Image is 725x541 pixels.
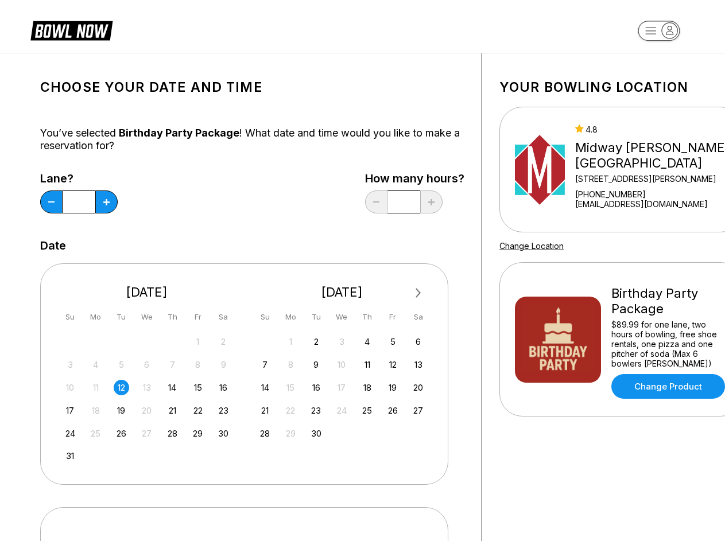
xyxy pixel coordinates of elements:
[165,357,180,372] div: Not available Thursday, August 7th, 2025
[385,334,401,349] div: Choose Friday, September 5th, 2025
[308,403,324,418] div: Choose Tuesday, September 23rd, 2025
[283,426,298,441] div: Not available Monday, September 29th, 2025
[139,309,154,325] div: We
[365,172,464,185] label: How many hours?
[216,309,231,325] div: Sa
[410,403,426,418] div: Choose Saturday, September 27th, 2025
[410,357,426,372] div: Choose Saturday, September 13th, 2025
[283,403,298,418] div: Not available Monday, September 22nd, 2025
[40,172,118,185] label: Lane?
[165,380,180,395] div: Choose Thursday, August 14th, 2025
[216,380,231,395] div: Choose Saturday, August 16th, 2025
[190,403,206,418] div: Choose Friday, August 22nd, 2025
[385,403,401,418] div: Choose Friday, September 26th, 2025
[334,357,350,372] div: Not available Wednesday, September 10th, 2025
[114,380,129,395] div: Choose Tuesday, August 12th, 2025
[119,127,239,139] span: Birthday Party Package
[63,426,78,441] div: Choose Sunday, August 24th, 2025
[359,403,375,418] div: Choose Thursday, September 25th, 2025
[499,241,564,251] a: Change Location
[283,334,298,349] div: Not available Monday, September 1st, 2025
[139,403,154,418] div: Not available Wednesday, August 20th, 2025
[216,334,231,349] div: Not available Saturday, August 2nd, 2025
[283,309,298,325] div: Mo
[63,380,78,395] div: Not available Sunday, August 10th, 2025
[40,127,464,152] div: You’ve selected ! What date and time would you like to make a reservation for?
[283,357,298,372] div: Not available Monday, September 8th, 2025
[114,403,129,418] div: Choose Tuesday, August 19th, 2025
[410,309,426,325] div: Sa
[216,357,231,372] div: Not available Saturday, August 9th, 2025
[334,334,350,349] div: Not available Wednesday, September 3rd, 2025
[40,239,66,252] label: Date
[88,380,103,395] div: Not available Monday, August 11th, 2025
[359,380,375,395] div: Choose Thursday, September 18th, 2025
[114,357,129,372] div: Not available Tuesday, August 5th, 2025
[165,403,180,418] div: Choose Thursday, August 21st, 2025
[409,284,428,302] button: Next Month
[63,403,78,418] div: Choose Sunday, August 17th, 2025
[63,448,78,464] div: Choose Sunday, August 31st, 2025
[410,380,426,395] div: Choose Saturday, September 20th, 2025
[139,380,154,395] div: Not available Wednesday, August 13th, 2025
[256,333,428,441] div: month 2025-09
[308,334,324,349] div: Choose Tuesday, September 2nd, 2025
[359,357,375,372] div: Choose Thursday, September 11th, 2025
[61,333,233,464] div: month 2025-08
[190,380,206,395] div: Choose Friday, August 15th, 2025
[257,309,273,325] div: Su
[40,79,464,95] h1: Choose your Date and time
[139,357,154,372] div: Not available Wednesday, August 6th, 2025
[359,334,375,349] div: Choose Thursday, September 4th, 2025
[114,309,129,325] div: Tu
[253,285,431,300] div: [DATE]
[515,297,601,383] img: Birthday Party Package
[410,334,426,349] div: Choose Saturday, September 6th, 2025
[190,309,206,325] div: Fr
[190,426,206,441] div: Choose Friday, August 29th, 2025
[190,334,206,349] div: Not available Friday, August 1st, 2025
[139,426,154,441] div: Not available Wednesday, August 27th, 2025
[334,309,350,325] div: We
[308,357,324,372] div: Choose Tuesday, September 9th, 2025
[257,403,273,418] div: Choose Sunday, September 21st, 2025
[283,380,298,395] div: Not available Monday, September 15th, 2025
[611,374,725,399] a: Change Product
[308,380,324,395] div: Choose Tuesday, September 16th, 2025
[385,357,401,372] div: Choose Friday, September 12th, 2025
[114,426,129,441] div: Choose Tuesday, August 26th, 2025
[257,380,273,395] div: Choose Sunday, September 14th, 2025
[359,309,375,325] div: Th
[88,357,103,372] div: Not available Monday, August 4th, 2025
[165,309,180,325] div: Th
[308,426,324,441] div: Choose Tuesday, September 30th, 2025
[63,309,78,325] div: Su
[58,285,236,300] div: [DATE]
[334,403,350,418] div: Not available Wednesday, September 24th, 2025
[385,309,401,325] div: Fr
[257,426,273,441] div: Choose Sunday, September 28th, 2025
[88,309,103,325] div: Mo
[257,357,273,372] div: Choose Sunday, September 7th, 2025
[515,127,565,213] img: Midway Bowling - Carlisle
[308,309,324,325] div: Tu
[216,426,231,441] div: Choose Saturday, August 30th, 2025
[216,403,231,418] div: Choose Saturday, August 23rd, 2025
[165,426,180,441] div: Choose Thursday, August 28th, 2025
[385,380,401,395] div: Choose Friday, September 19th, 2025
[88,426,103,441] div: Not available Monday, August 25th, 2025
[334,380,350,395] div: Not available Wednesday, September 17th, 2025
[63,357,78,372] div: Not available Sunday, August 3rd, 2025
[88,403,103,418] div: Not available Monday, August 18th, 2025
[190,357,206,372] div: Not available Friday, August 8th, 2025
